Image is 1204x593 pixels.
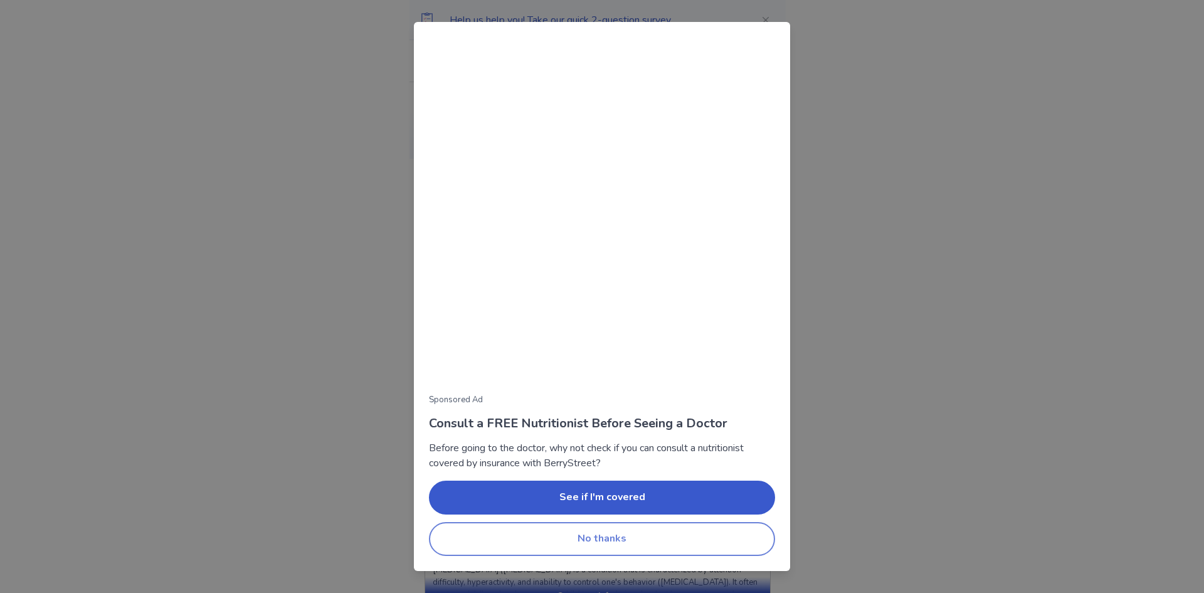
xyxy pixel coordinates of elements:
p: Sponsored Ad [429,394,775,407]
img: Woman consulting with nutritionist on phone [429,37,775,384]
button: See if I'm covered [429,481,775,515]
p: Before going to the doctor, why not check if you can consult a nutritionist covered by insurance ... [429,441,775,471]
button: No thanks [429,522,775,556]
p: Consult a FREE Nutritionist Before Seeing a Doctor [429,414,775,433]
